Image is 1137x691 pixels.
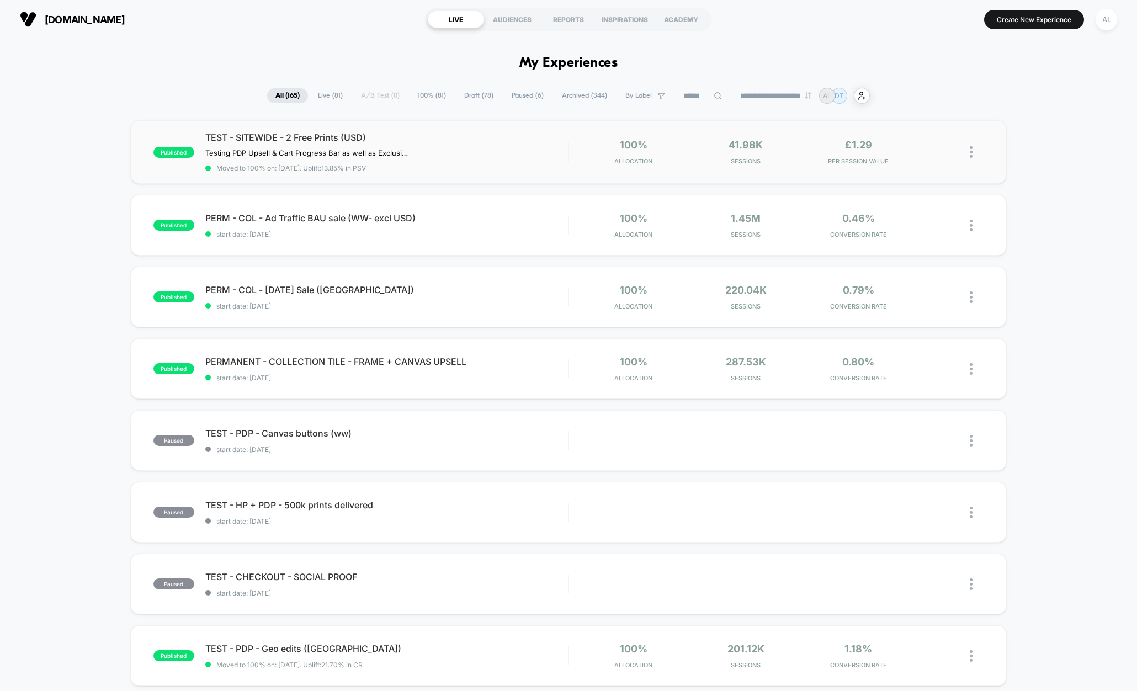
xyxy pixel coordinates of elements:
span: 0.80% [842,356,874,368]
div: AUDIENCES [484,10,540,28]
span: start date: [DATE] [205,517,568,525]
span: Sessions [693,374,800,382]
span: CONVERSION RATE [805,231,912,238]
span: paused [153,435,194,446]
span: Allocation [614,302,652,310]
button: Create New Experience [984,10,1084,29]
span: CONVERSION RATE [805,374,912,382]
img: close [970,435,973,447]
span: paused [153,507,194,518]
span: 41.98k [729,139,763,151]
img: close [970,291,973,303]
p: DT [835,92,844,100]
p: AL [823,92,831,100]
span: published [153,650,194,661]
span: 100% [620,212,647,224]
span: Allocation [614,231,652,238]
span: PERMANENT - COLLECTION TILE - FRAME + CANVAS UPSELL [205,356,568,367]
span: TEST - PDP - Geo edits ([GEOGRAPHIC_DATA]) [205,643,568,654]
span: TEST - HP + PDP - 500k prints delivered [205,499,568,511]
span: published [153,147,194,158]
span: TEST - CHECKOUT - SOCIAL PROOF [205,571,568,582]
button: [DOMAIN_NAME] [17,10,128,28]
span: Testing PDP Upsell & Cart Progress Bar as well as Exclusive Free Prints in the Cart [205,148,410,157]
span: Archived ( 344 ) [554,88,615,103]
span: Sessions [693,231,800,238]
span: 1.18% [844,643,872,655]
img: close [970,363,973,375]
span: TEST - PDP - Canvas buttons (ww) [205,428,568,439]
span: start date: [DATE] [205,302,568,310]
span: 0.46% [842,212,875,224]
span: 220.04k [725,284,767,296]
h1: My Experiences [519,55,618,71]
span: 287.53k [726,356,766,368]
span: 100% [620,643,647,655]
span: 0.79% [843,284,874,296]
span: 100% [620,356,647,368]
span: All ( 165 ) [267,88,308,103]
span: Draft ( 78 ) [456,88,502,103]
img: Visually logo [20,11,36,28]
span: 100% [620,284,647,296]
span: By Label [625,92,652,100]
div: REPORTS [540,10,597,28]
span: published [153,220,194,231]
span: PERM - COL - [DATE] Sale ([GEOGRAPHIC_DATA]) [205,284,568,295]
div: LIVE [428,10,484,28]
span: 100% ( 81 ) [410,88,454,103]
span: Sessions [693,157,800,165]
span: published [153,291,194,302]
span: CONVERSION RATE [805,302,912,310]
img: close [970,578,973,590]
span: Allocation [614,157,652,165]
span: start date: [DATE] [205,445,568,454]
span: published [153,363,194,374]
span: paused [153,578,194,589]
div: AL [1096,9,1117,30]
span: Sessions [693,302,800,310]
span: 100% [620,139,647,151]
img: end [805,92,811,99]
button: AL [1092,8,1120,31]
span: 201.12k [727,643,764,655]
span: 1.45M [731,212,761,224]
span: start date: [DATE] [205,589,568,597]
span: [DOMAIN_NAME] [45,14,125,25]
img: close [970,220,973,231]
span: Allocation [614,374,652,382]
span: £1.29 [845,139,872,151]
span: Moved to 100% on: [DATE] . Uplift: 21.70% in CR [216,661,363,669]
img: close [970,146,973,158]
span: PER SESSION VALUE [805,157,912,165]
span: PERM - COL - Ad Traffic BAU sale (WW- excl USD) [205,212,568,224]
img: close [970,507,973,518]
span: TEST - SITEWIDE - 2 Free Prints (USD) [205,132,568,143]
span: start date: [DATE] [205,230,568,238]
span: CONVERSION RATE [805,661,912,669]
span: start date: [DATE] [205,374,568,382]
span: Live ( 81 ) [310,88,351,103]
span: Paused ( 6 ) [503,88,552,103]
div: ACADEMY [653,10,709,28]
div: INSPIRATIONS [597,10,653,28]
span: Sessions [693,661,800,669]
span: Moved to 100% on: [DATE] . Uplift: 13.85% in PSV [216,164,366,172]
img: close [970,650,973,662]
span: Allocation [614,661,652,669]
